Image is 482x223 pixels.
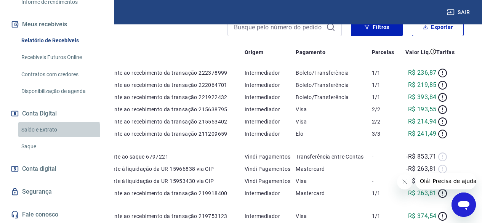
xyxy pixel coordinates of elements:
p: R$ 393,84 [408,93,437,102]
p: Débito referente à liquidação da UR 15966838 via CIP [80,165,245,173]
p: 1/1 [372,189,397,197]
p: Intermediador [245,93,296,101]
p: 1/1 [372,69,397,77]
button: Exportar [412,18,464,36]
span: Olá! Precisa de ajuda? [5,5,64,11]
p: 1/1 [372,93,397,101]
p: Vindi Pagamentos [245,153,296,160]
p: 1/1 [372,212,397,220]
p: Mastercard [296,189,372,197]
input: Busque pelo número do pedido [234,21,323,33]
p: Visa [296,212,372,220]
p: Vindi Pagamentos [245,165,296,173]
p: Boleto/Transferência [296,69,372,77]
p: R$ 241,49 [408,129,437,138]
p: Vindi Pagamentos [245,177,296,185]
p: R$ 219,85 [408,80,437,90]
button: Filtros [351,18,403,36]
p: Intermediador [245,81,296,89]
iframe: Fechar mensagem [397,174,412,189]
button: Meus recebíveis [9,16,105,33]
p: Valor Líq. [405,48,430,56]
p: R$ 236,87 [408,68,437,77]
p: Débito referente ao saque 6797221 [80,153,245,160]
a: Fale conosco [9,206,105,223]
p: Transferência entre Contas [296,153,372,160]
p: Intermediador [245,189,296,197]
p: Crédito referente ao recebimento da transação 219753123 [80,212,245,220]
p: Visa [296,106,372,113]
p: Boleto/Transferência [296,81,372,89]
a: Contratos com credores [18,67,105,82]
a: Saque [18,139,105,154]
p: Origem [245,48,263,56]
p: Pagamento [296,48,325,56]
p: Crédito referente ao recebimento da transação 222064701 [80,81,245,89]
iframe: Mensagem da empresa [415,173,476,189]
a: Recebíveis Futuros Online [18,50,105,65]
p: - [372,153,397,160]
p: Visa [296,118,372,125]
p: Intermediador [245,106,296,113]
p: -R$ 263,81 [406,164,436,173]
button: Sair [445,5,473,19]
p: Débito referente à liquidação da UR 15953430 via CIP [80,177,245,185]
p: 2/2 [372,106,397,113]
p: Crédito referente ao recebimento da transação 215553402 [80,118,245,125]
p: 2/2 [372,118,397,125]
p: Crédito referente ao recebimento da transação 211209659 [80,130,245,138]
iframe: Botão para abrir a janela de mensagens [452,193,476,217]
a: Conta digital [9,160,105,177]
a: Disponibilização de agenda [18,83,105,99]
button: Conta Digital [9,105,105,122]
p: -R$ 853,71 [406,152,436,161]
p: Boleto/Transferência [296,93,372,101]
p: Crédito referente ao recebimento da transação 219918400 [80,189,245,197]
a: Relatório de Recebíveis [18,33,105,48]
p: Crédito referente ao recebimento da transação 221922432 [80,93,245,101]
p: - [372,177,397,185]
p: 1/1 [372,81,397,89]
p: Elo [296,130,372,138]
p: Intermediador [245,212,296,220]
p: Tarifas [436,48,455,56]
p: Intermediador [245,69,296,77]
p: R$ 214,94 [408,117,437,126]
p: Visa [296,177,372,185]
p: R$ 263,81 [408,189,437,198]
p: Mastercard [296,165,372,173]
p: 3/3 [372,130,397,138]
a: Segurança [9,183,105,200]
p: Intermediador [245,118,296,125]
p: R$ 193,55 [408,105,437,114]
span: Conta digital [22,164,56,174]
p: Parcelas [372,48,394,56]
p: Intermediador [245,130,296,138]
a: Saldo e Extrato [18,122,105,138]
p: Crédito referente ao recebimento da transação 222378999 [80,69,245,77]
p: Crédito referente ao recebimento da transação 215638795 [80,106,245,113]
p: R$ 374,54 [408,212,437,221]
p: - [372,165,397,173]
